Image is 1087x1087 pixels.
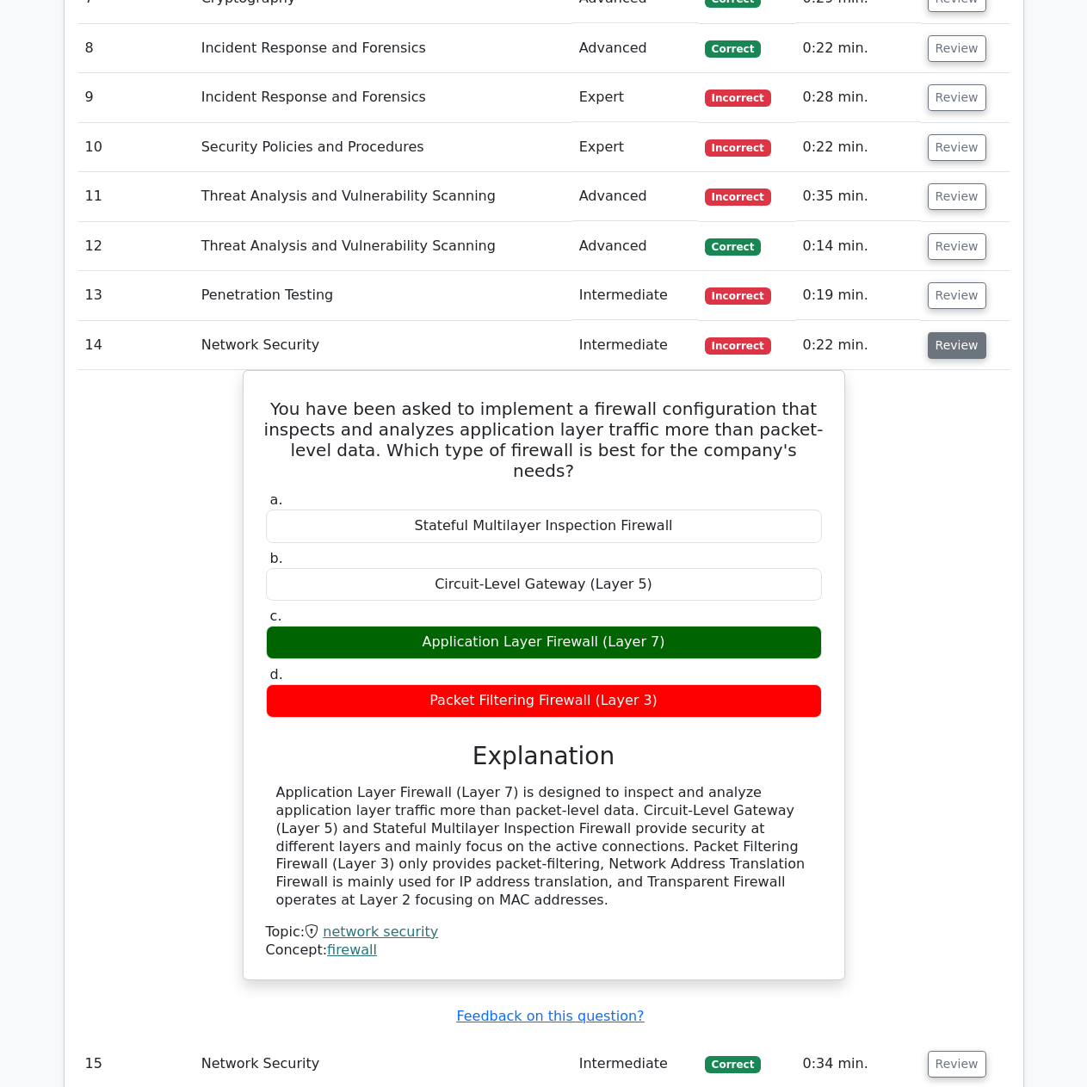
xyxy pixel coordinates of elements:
[572,172,698,221] td: Advanced
[928,233,986,260] button: Review
[572,123,698,172] td: Expert
[928,84,986,111] button: Review
[928,35,986,62] button: Review
[270,666,283,682] span: d.
[270,608,282,624] span: c.
[572,321,698,370] td: Intermediate
[78,73,195,122] td: 9
[195,73,572,122] td: Incident Response and Forensics
[195,321,572,370] td: Network Security
[266,923,822,942] div: Topic:
[705,337,771,355] span: Incorrect
[928,282,986,309] button: Review
[78,271,195,320] td: 13
[78,321,195,370] td: 14
[270,491,283,508] span: a.
[323,923,438,940] a: network security
[78,172,195,221] td: 11
[705,40,761,58] span: Correct
[264,398,824,481] h5: You have been asked to implement a firewall configuration that inspects and analyzes application ...
[705,238,761,256] span: Correct
[572,73,698,122] td: Expert
[796,321,921,370] td: 0:22 min.
[195,123,572,172] td: Security Policies and Procedures
[266,510,822,543] div: Stateful Multilayer Inspection Firewall
[796,123,921,172] td: 0:22 min.
[78,123,195,172] td: 10
[78,24,195,73] td: 8
[266,626,822,659] div: Application Layer Firewall (Layer 7)
[572,271,698,320] td: Intermediate
[705,188,771,206] span: Incorrect
[928,332,986,359] button: Review
[928,1051,986,1078] button: Review
[796,24,921,73] td: 0:22 min.
[195,24,572,73] td: Incident Response and Forensics
[705,139,771,157] span: Incorrect
[195,172,572,221] td: Threat Analysis and Vulnerability Scanning
[78,222,195,271] td: 12
[796,73,921,122] td: 0:28 min.
[928,183,986,210] button: Review
[572,24,698,73] td: Advanced
[705,90,771,107] span: Incorrect
[572,222,698,271] td: Advanced
[266,942,822,960] div: Concept:
[327,942,377,958] a: firewall
[928,134,986,161] button: Review
[705,287,771,305] span: Incorrect
[270,550,283,566] span: b.
[195,271,572,320] td: Penetration Testing
[796,271,921,320] td: 0:19 min.
[796,172,921,221] td: 0:35 min.
[266,684,822,718] div: Packet Filtering Firewall (Layer 3)
[195,222,572,271] td: Threat Analysis and Vulnerability Scanning
[796,222,921,271] td: 0:14 min.
[705,1056,761,1073] span: Correct
[276,742,812,771] h3: Explanation
[276,784,812,910] div: Application Layer Firewall (Layer 7) is designed to inspect and analyze application layer traffic...
[266,568,822,602] div: Circuit-Level Gateway (Layer 5)
[456,1008,644,1024] a: Feedback on this question?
